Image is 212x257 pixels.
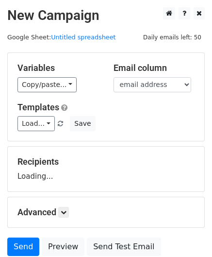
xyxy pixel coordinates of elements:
[17,63,99,73] h5: Variables
[70,116,95,131] button: Save
[17,207,195,218] h5: Advanced
[140,34,205,41] a: Daily emails left: 50
[17,77,77,92] a: Copy/paste...
[87,238,161,256] a: Send Test Email
[17,102,59,112] a: Templates
[51,34,115,41] a: Untitled spreadsheet
[17,156,195,167] h5: Recipients
[7,34,116,41] small: Google Sheet:
[17,156,195,182] div: Loading...
[140,32,205,43] span: Daily emails left: 50
[17,116,55,131] a: Load...
[7,7,205,24] h2: New Campaign
[114,63,195,73] h5: Email column
[7,238,39,256] a: Send
[42,238,84,256] a: Preview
